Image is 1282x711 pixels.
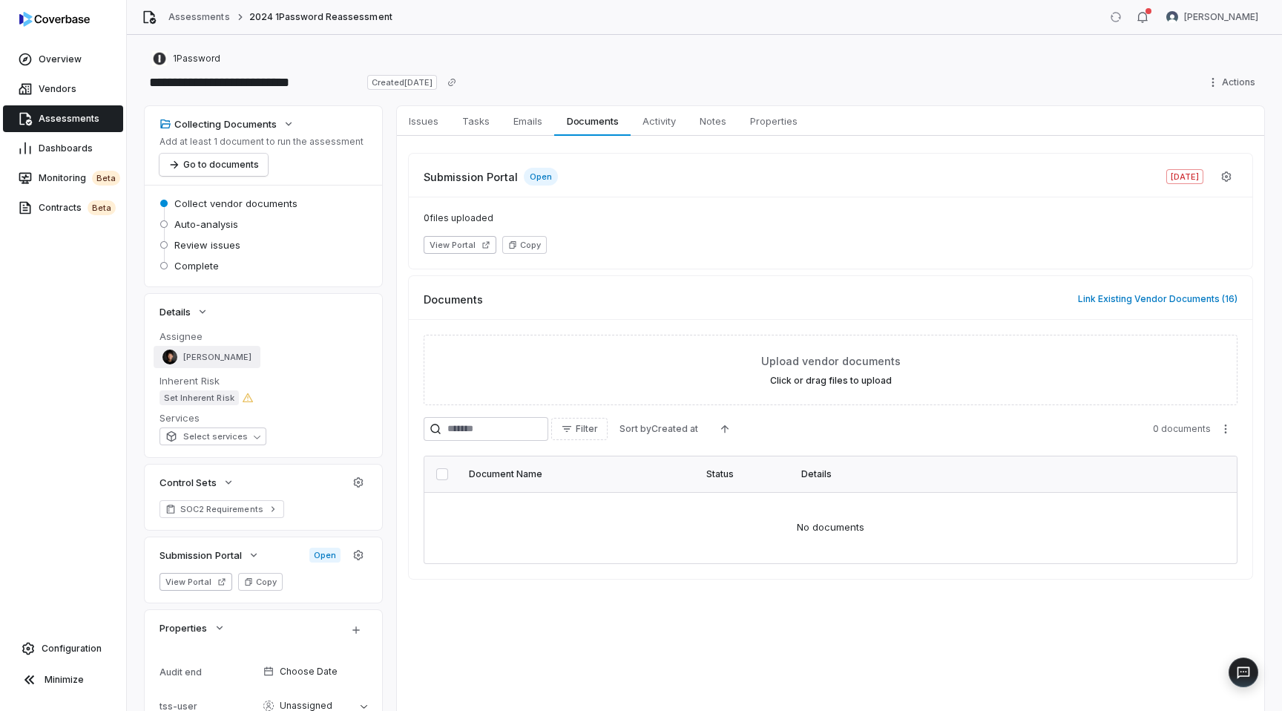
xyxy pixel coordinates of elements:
[42,643,102,655] span: Configuration
[162,350,177,364] img: Clarence Chio avatar
[160,573,232,591] button: View Portal
[160,411,367,425] dt: Services
[456,111,496,131] span: Tasks
[160,548,242,562] span: Submission Portal
[424,292,483,307] span: Documents
[165,430,248,442] span: Select services
[173,53,220,65] span: 1Password
[309,548,341,563] span: Open
[1166,11,1178,23] img: Lili Jiang avatar
[160,305,191,318] span: Details
[1153,423,1211,435] span: 0 documents
[92,171,120,186] span: beta
[174,238,240,252] span: Review issues
[469,468,688,480] div: Document Name
[438,69,465,96] button: Copy link
[1214,418,1237,440] button: More actions
[367,75,437,90] span: Created [DATE]
[3,46,123,73] a: Overview
[168,11,229,23] a: Assessments
[19,12,90,27] img: Coverbase logo
[155,298,213,325] button: Details
[39,53,82,65] span: Overview
[507,111,548,131] span: Emails
[45,674,84,686] span: Minimize
[502,236,547,254] button: Copy
[148,45,225,72] button: https://1password.com/1Password
[611,418,707,440] button: Sort byCreated at
[719,423,731,435] svg: Ascending
[160,330,367,343] dt: Assignee
[576,423,598,435] span: Filter
[174,259,219,272] span: Complete
[3,135,123,162] a: Dashboards
[744,111,803,131] span: Properties
[770,375,892,387] label: Click or drag files to upload
[155,469,238,496] button: Control Sets
[694,111,732,131] span: Notes
[424,169,518,185] span: Submission Portal
[160,374,367,387] dt: Inherent Risk
[249,11,392,23] span: 2024 1Password Reassessment
[183,352,252,363] span: [PERSON_NAME]
[155,615,229,641] button: Properties
[561,111,625,131] span: Documents
[424,236,496,254] button: View Portal
[160,621,207,635] span: Properties
[39,171,120,186] span: Monitoring
[706,468,783,480] div: Status
[524,168,558,186] span: Open
[160,666,257,678] div: Audit end
[761,353,901,369] span: Upload vendor documents
[6,635,120,662] a: Configuration
[155,111,299,137] button: Collecting Documents
[1074,284,1242,315] button: Link Existing Vendor Documents (16)
[174,197,298,210] span: Collect vendor documents
[257,656,373,687] button: Choose Date
[39,200,116,215] span: Contracts
[180,503,263,515] span: SOC2 Requirements
[6,665,120,695] button: Minimize
[160,136,364,148] p: Add at least 1 document to run the assessment
[3,76,123,102] a: Vendors
[3,194,123,221] a: Contractsbeta
[160,390,238,405] span: Set Inherent Risk
[3,105,123,132] a: Assessments
[88,200,116,215] span: beta
[238,573,283,591] button: Copy
[710,418,740,440] button: Ascending
[1166,169,1203,184] span: [DATE]
[3,165,123,191] a: Monitoringbeta
[637,111,682,131] span: Activity
[39,142,93,154] span: Dashboards
[280,666,338,678] span: Choose Date
[801,468,1192,480] div: Details
[1184,11,1258,23] span: [PERSON_NAME]
[403,111,444,131] span: Issues
[160,117,277,131] div: Collecting Documents
[160,500,283,518] a: SOC2 Requirements
[39,113,99,125] span: Assessments
[174,217,238,231] span: Auto-analysis
[424,492,1237,563] td: No documents
[424,212,1237,224] span: 0 files uploaded
[1157,6,1267,28] button: Lili Jiang avatar[PERSON_NAME]
[160,476,216,489] span: Control Sets
[160,154,268,176] button: Go to documents
[551,418,608,440] button: Filter
[39,83,76,95] span: Vendors
[155,542,264,569] button: Submission Portal
[1203,71,1264,94] button: Actions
